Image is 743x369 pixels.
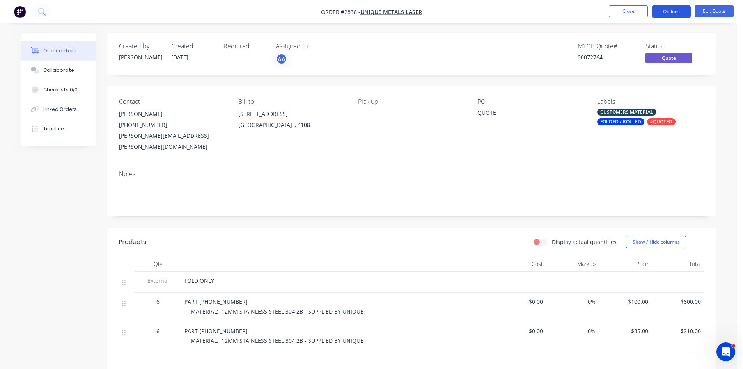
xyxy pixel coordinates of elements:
[652,5,691,18] button: Options
[578,43,636,50] div: MYOB Quote #
[645,53,692,63] span: Quote
[14,6,26,18] img: Factory
[21,119,96,139] button: Timeline
[191,308,364,315] span: MATERIAL: 12MM STAINLESS STEEL 304 2B - SUPPLIED BY UNIQUE
[223,43,266,50] div: Required
[276,43,354,50] div: Assigned to
[43,86,78,93] div: Checklists 0/0
[549,327,596,335] span: 0%
[654,298,701,306] span: $600.00
[184,327,248,335] span: PART [PHONE_NUMBER]
[119,119,226,130] div: [PHONE_NUMBER]
[238,109,345,134] div: [STREET_ADDRESS][GEOGRAPHIC_DATA], , 4108
[21,41,96,61] button: Order details
[597,118,644,125] div: FOLDED / ROLLED
[360,8,422,16] a: Unique Metals Laser
[549,298,596,306] span: 0%
[497,327,543,335] span: $0.00
[358,98,465,105] div: Pick up
[602,298,648,306] span: $100.00
[43,47,76,54] div: Order details
[578,53,636,61] div: 00072764
[21,61,96,80] button: Collaborate
[119,130,226,152] div: [PERSON_NAME][EMAIL_ADDRESS][PERSON_NAME][DOMAIN_NAME]
[43,67,74,74] div: Collaborate
[716,342,735,361] iframe: Intercom live chat
[597,98,704,105] div: Labels
[119,109,226,119] div: [PERSON_NAME]
[135,256,181,272] div: Qty
[138,276,178,285] span: External
[43,125,64,132] div: Timeline
[609,5,648,17] button: Close
[156,327,160,335] span: 6
[238,119,345,130] div: [GEOGRAPHIC_DATA], , 4108
[493,256,546,272] div: Cost
[477,109,575,119] div: QUOTE
[645,43,704,50] div: Status
[602,327,648,335] span: $35.00
[651,256,704,272] div: Total
[171,43,214,50] div: Created
[21,80,96,100] button: Checklists 0/0
[654,327,701,335] span: $210.00
[599,256,651,272] div: Price
[645,53,692,65] button: Quote
[321,8,360,16] span: Order #2838 -
[597,109,656,116] div: CUSTOMERS MATERIAL
[119,237,146,247] div: Products
[156,298,160,306] span: 6
[184,298,248,305] span: PART [PHONE_NUMBER]
[626,236,686,248] button: Show / Hide columns
[21,100,96,119] button: Linked Orders
[695,5,734,17] button: Edit Quote
[546,256,599,272] div: Markup
[184,277,214,284] span: FOLD ONLY
[119,53,162,61] div: [PERSON_NAME]
[119,43,162,50] div: Created by
[119,98,226,105] div: Contact
[238,109,345,119] div: [STREET_ADDRESS]
[477,98,584,105] div: PO
[119,109,226,152] div: [PERSON_NAME][PHONE_NUMBER][PERSON_NAME][EMAIL_ADDRESS][PERSON_NAME][DOMAIN_NAME]
[647,118,676,125] div: xQUOTED
[191,337,364,344] span: MATERIAL: 12MM STAINLESS STEEL 304 2B - SUPPLIED BY UNIQUE
[238,98,345,105] div: Bill to
[552,238,617,246] label: Display actual quantities
[43,106,77,113] div: Linked Orders
[119,170,704,178] div: Notes
[171,53,188,61] span: [DATE]
[497,298,543,306] span: $0.00
[276,53,287,65] button: AA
